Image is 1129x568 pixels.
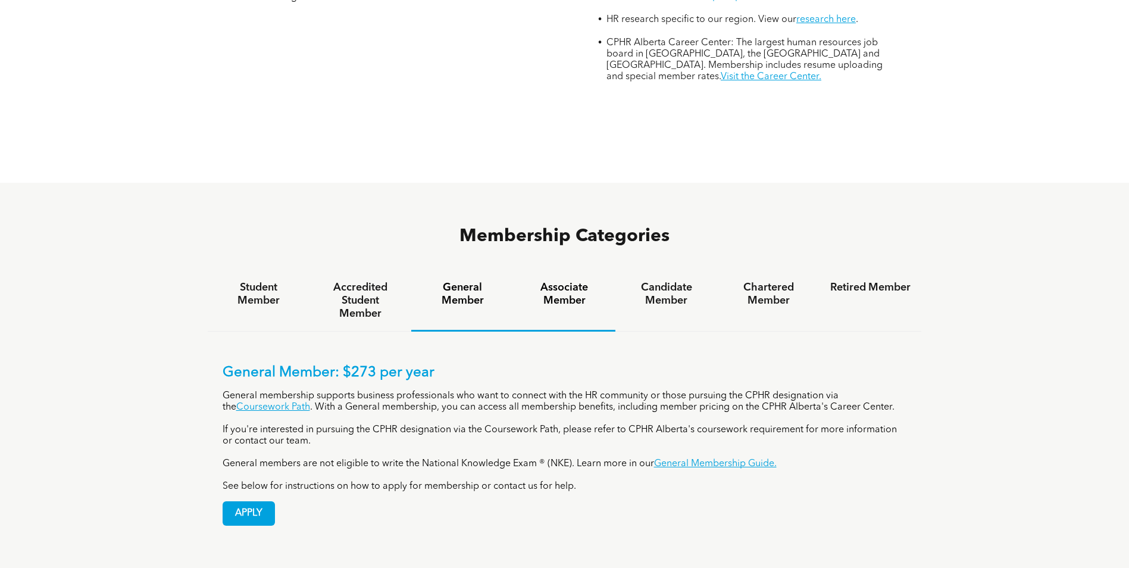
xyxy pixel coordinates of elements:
h4: Student Member [218,281,299,307]
h4: Chartered Member [728,281,809,307]
p: If you're interested in pursuing the CPHR designation via the Coursework Path, please refer to CP... [223,425,907,447]
p: General members are not eligible to write the National Knowledge Exam ® (NKE). Learn more in our [223,458,907,470]
p: See below for instructions on how to apply for membership or contact us for help. [223,481,907,492]
span: HR research specific to our region. View our [606,15,796,24]
span: Membership Categories [459,227,670,245]
a: research here [796,15,856,24]
a: Coursework Path [236,402,310,412]
span: APPLY [223,502,274,525]
p: General Member: $273 per year [223,364,907,382]
h4: Accredited Student Member [320,281,401,320]
p: General membership supports business professionals who want to connect with the HR community or t... [223,391,907,413]
a: APPLY [223,501,275,526]
span: CPHR Alberta Career Center: The largest human resources job board in [GEOGRAPHIC_DATA], the [GEOG... [606,38,883,82]
span: . [856,15,858,24]
a: General Membership Guide. [654,459,777,469]
h4: Retired Member [830,281,911,294]
h4: General Member [422,281,502,307]
h4: Associate Member [524,281,605,307]
a: Visit the Career Center. [721,72,821,82]
h4: Candidate Member [626,281,706,307]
